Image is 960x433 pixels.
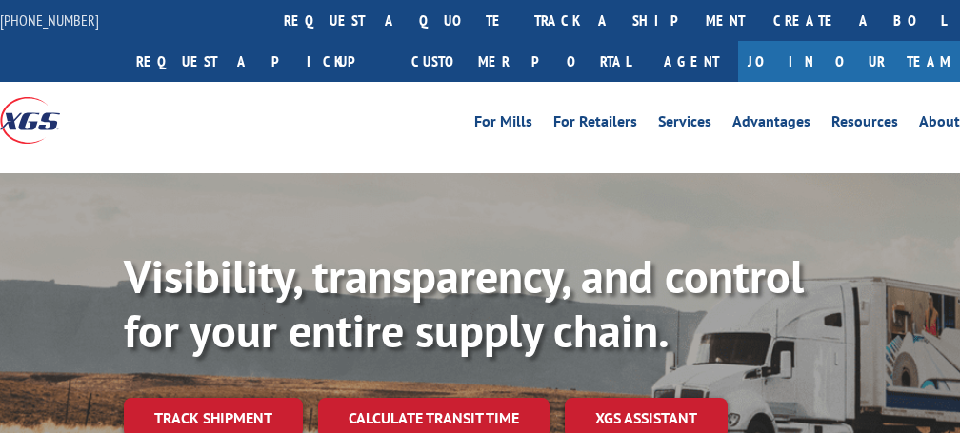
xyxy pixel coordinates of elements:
[919,114,960,135] a: About
[658,114,711,135] a: Services
[645,41,738,82] a: Agent
[553,114,637,135] a: For Retailers
[474,114,532,135] a: For Mills
[124,246,804,361] b: Visibility, transparency, and control for your entire supply chain.
[122,41,397,82] a: Request a pickup
[738,41,960,82] a: Join Our Team
[831,114,898,135] a: Resources
[397,41,645,82] a: Customer Portal
[732,114,810,135] a: Advantages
